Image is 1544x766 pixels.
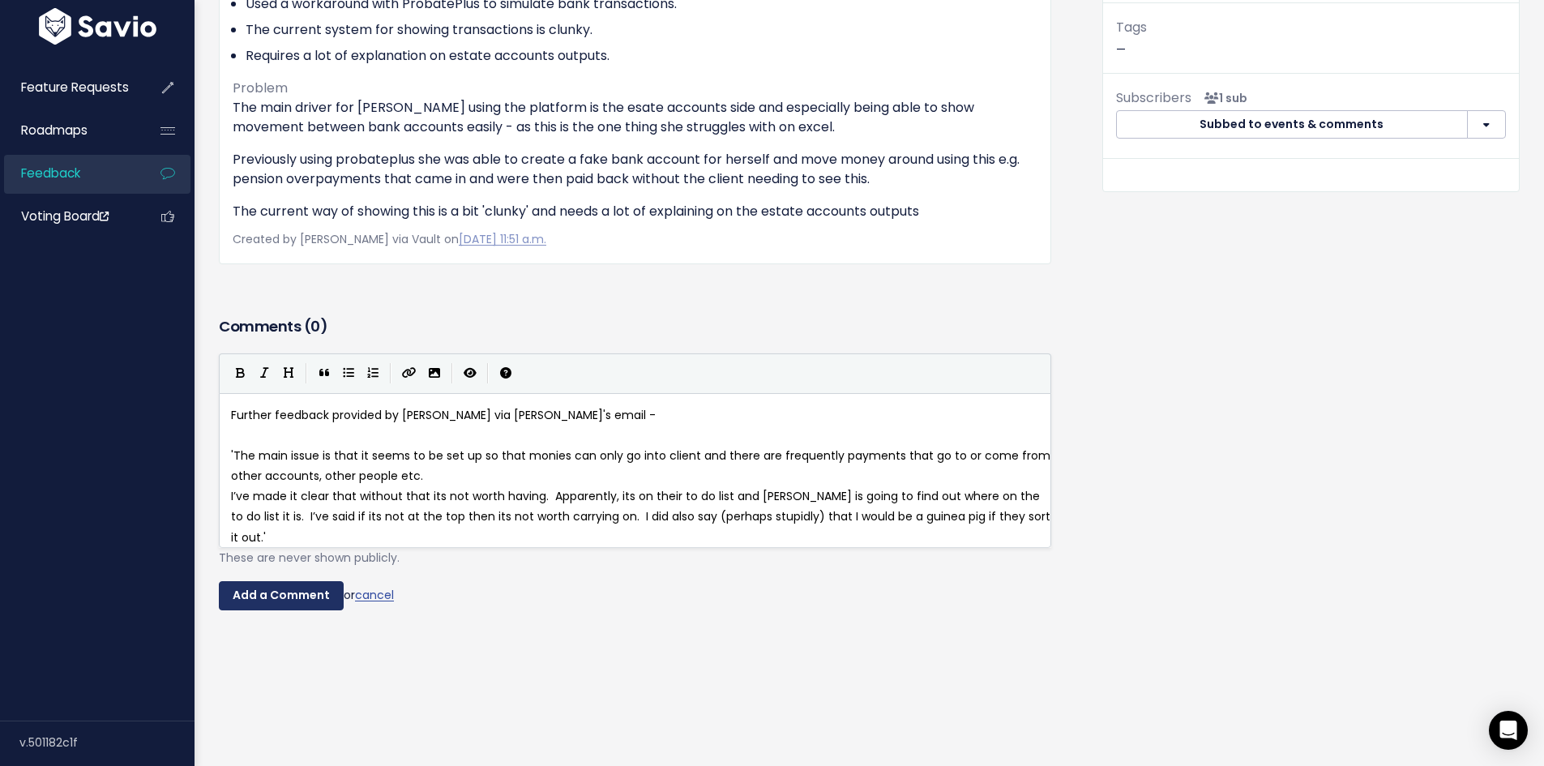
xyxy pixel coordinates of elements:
span: Roadmaps [21,122,88,139]
span: Problem [233,79,288,97]
button: Subbed to events & comments [1116,110,1468,139]
i: | [390,363,391,383]
a: Feedback [4,155,135,192]
button: Heading [276,362,301,386]
li: Requires a lot of explanation on estate accounts outputs. [246,46,1037,66]
input: Add a Comment [219,581,344,610]
span: <p><strong>Subscribers</strong><br><br> - Jake Warriner<br> </p> [1198,90,1247,106]
h3: Comments ( ) [219,315,1051,338]
li: The current system for showing transactions is clunky. [246,20,1037,40]
span: Further feedback provided by [PERSON_NAME] via [PERSON_NAME]'s email - [231,407,656,423]
button: Create Link [396,362,422,386]
span: Voting Board [21,208,109,225]
p: Previously using probateplus she was able to create a fake bank account for herself and move mone... [233,150,1037,189]
button: Numbered List [361,362,385,386]
a: [DATE] 11:51 a.m. [459,231,546,247]
button: Markdown Guide [494,362,518,386]
a: Voting Board [4,198,135,235]
span: I’ve made it clear that without that its not worth having. Apparently, its on their to do list an... [231,488,1054,545]
button: Toggle Preview [458,362,482,386]
p: — [1116,16,1506,60]
div: Open Intercom Messenger [1489,711,1528,750]
div: or [219,581,1051,610]
p: The current way of showing this is a bit 'clunky' and needs a lot of explaining on the estate acc... [233,202,1037,221]
button: Bold [228,362,252,386]
span: These are never shown publicly. [219,550,400,566]
span: Created by [PERSON_NAME] via Vault on [233,231,546,247]
i: | [451,363,453,383]
button: Import an image [422,362,447,386]
span: Subscribers [1116,88,1191,107]
a: cancel [355,587,394,603]
button: Generic List [336,362,361,386]
span: Feedback [21,165,80,182]
span: Feature Requests [21,79,129,96]
a: Roadmaps [4,112,135,149]
span: 0 [310,316,320,336]
img: logo-white.9d6f32f41409.svg [35,7,160,44]
i: | [306,363,307,383]
p: The main driver for [PERSON_NAME] using the platform is the esate accounts side and especially be... [233,98,1037,137]
span: 'The main issue is that it seems to be set up so that monies can only go into client and there ar... [231,447,1054,484]
div: v.501182c1f [19,721,195,764]
button: Italic [252,362,276,386]
span: Tags [1116,18,1147,36]
button: Quote [312,362,336,386]
a: Feature Requests [4,69,135,106]
i: | [487,363,489,383]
